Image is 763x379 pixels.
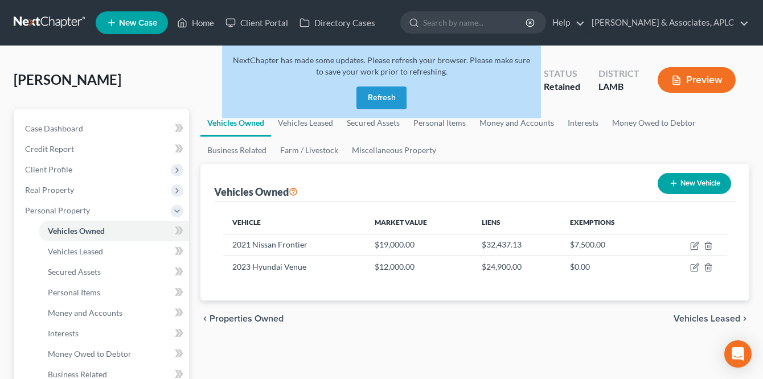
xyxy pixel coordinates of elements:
[356,86,407,109] button: Refresh
[39,282,189,303] a: Personal Items
[366,211,473,234] th: Market Value
[39,303,189,323] a: Money and Accounts
[473,234,561,256] td: $32,437.13
[16,118,189,139] a: Case Dashboard
[547,13,585,33] a: Help
[561,256,657,278] td: $0.00
[25,164,72,174] span: Client Profile
[223,256,366,278] td: 2023 Hyundai Venue
[294,13,381,33] a: Directory Cases
[223,211,366,234] th: Vehicle
[210,314,284,323] span: Properties Owned
[544,80,580,93] div: Retained
[674,314,749,323] button: Vehicles Leased chevron_right
[48,349,132,359] span: Money Owed to Debtor
[561,211,657,234] th: Exemptions
[25,123,83,133] span: Case Dashboard
[544,67,580,80] div: Status
[345,137,443,164] a: Miscellaneous Property
[14,71,121,88] span: [PERSON_NAME]
[473,256,561,278] td: $24,900.00
[605,109,703,137] a: Money Owed to Debtor
[273,137,345,164] a: Farm / Livestock
[48,246,103,256] span: Vehicles Leased
[423,12,527,33] input: Search by name...
[200,314,284,323] button: chevron_left Properties Owned
[39,344,189,364] a: Money Owed to Debtor
[658,67,736,93] button: Preview
[48,226,105,236] span: Vehicles Owned
[586,13,749,33] a: [PERSON_NAME] & Associates, APLC
[200,109,271,137] a: Vehicles Owned
[233,55,530,76] span: NextChapter has made some updates. Please refresh your browser. Please make sure to save your wor...
[48,287,100,297] span: Personal Items
[39,241,189,262] a: Vehicles Leased
[25,185,74,195] span: Real Property
[48,328,79,338] span: Interests
[25,144,74,154] span: Credit Report
[16,139,189,159] a: Credit Report
[48,267,101,277] span: Secured Assets
[658,173,731,194] button: New Vehicle
[39,323,189,344] a: Interests
[473,211,561,234] th: Liens
[39,221,189,241] a: Vehicles Owned
[39,262,189,282] a: Secured Assets
[223,234,366,256] td: 2021 Nissan Frontier
[366,256,473,278] td: $12,000.00
[724,340,752,368] div: Open Intercom Messenger
[48,369,107,379] span: Business Related
[366,234,473,256] td: $19,000.00
[171,13,220,33] a: Home
[25,205,90,215] span: Personal Property
[598,67,639,80] div: District
[48,308,122,318] span: Money and Accounts
[561,234,657,256] td: $7,500.00
[561,109,605,137] a: Interests
[598,80,639,93] div: LAMB
[674,314,740,323] span: Vehicles Leased
[200,137,273,164] a: Business Related
[200,314,210,323] i: chevron_left
[119,19,157,27] span: New Case
[220,13,294,33] a: Client Portal
[740,314,749,323] i: chevron_right
[214,185,298,199] div: Vehicles Owned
